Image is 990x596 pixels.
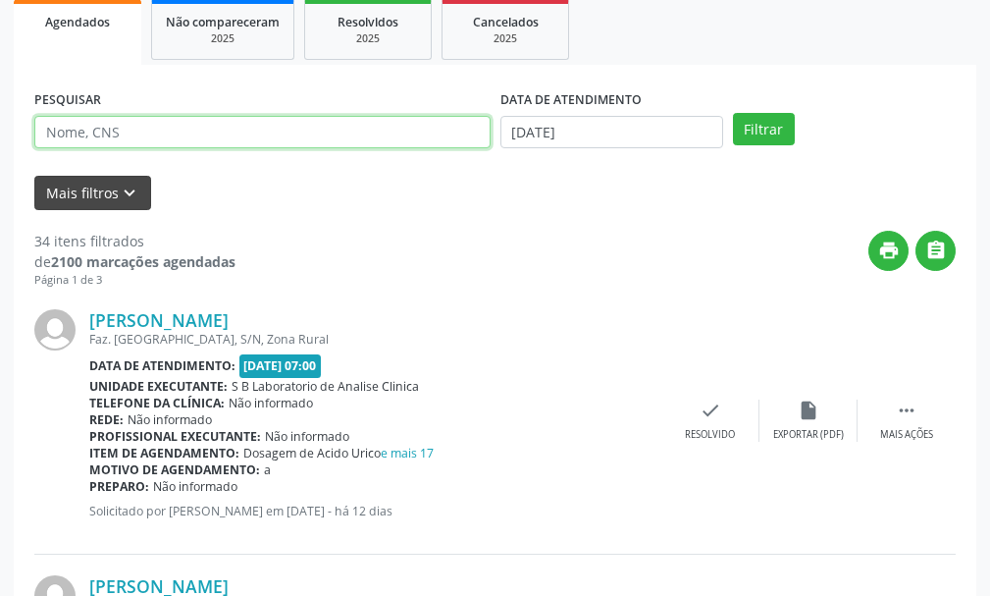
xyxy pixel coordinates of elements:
i: print [878,240,900,261]
div: 34 itens filtrados [34,231,235,251]
label: DATA DE ATENDIMENTO [500,85,642,116]
span: Não compareceram [166,14,280,30]
div: Exportar (PDF) [773,428,844,442]
input: Nome, CNS [34,116,491,149]
i:  [925,240,947,261]
span: Agendados [45,14,110,30]
a: e mais 17 [381,445,434,461]
div: Resolvido [685,428,735,442]
i: keyboard_arrow_down [119,183,140,204]
span: S B Laboratorio de Analise Clinica [232,378,419,395]
button: Filtrar [733,113,795,146]
div: 2025 [456,31,554,46]
div: Faz. [GEOGRAPHIC_DATA], S/N, Zona Rural [89,331,661,348]
span: Cancelados [473,14,539,30]
b: Rede: [89,411,124,428]
span: [DATE] 07:00 [239,354,322,377]
span: Dosagem de Acido Urico [243,445,434,461]
div: 2025 [319,31,417,46]
i: insert_drive_file [798,400,819,421]
b: Data de atendimento: [89,357,235,374]
img: img [34,309,76,351]
b: Item de agendamento: [89,445,239,461]
span: Não informado [265,428,349,445]
p: Solicitado por [PERSON_NAME] em [DATE] - há 12 dias [89,503,661,519]
b: Telefone da clínica: [89,395,225,411]
div: Mais ações [880,428,933,442]
span: a [264,461,271,478]
i:  [896,400,917,421]
div: 2025 [166,31,280,46]
b: Profissional executante: [89,428,261,445]
div: Página 1 de 3 [34,272,235,289]
button: Mais filtroskeyboard_arrow_down [34,176,151,210]
button:  [915,231,956,271]
a: [PERSON_NAME] [89,309,229,331]
button: print [868,231,909,271]
span: Não informado [128,411,212,428]
b: Unidade executante: [89,378,228,395]
span: Não informado [229,395,313,411]
div: de [34,251,235,272]
label: PESQUISAR [34,85,101,116]
b: Preparo: [89,478,149,495]
i: check [700,400,721,421]
b: Motivo de agendamento: [89,461,260,478]
span: Não informado [153,478,237,495]
input: Selecione um intervalo [500,116,723,149]
strong: 2100 marcações agendadas [51,252,235,271]
span: Resolvidos [338,14,398,30]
